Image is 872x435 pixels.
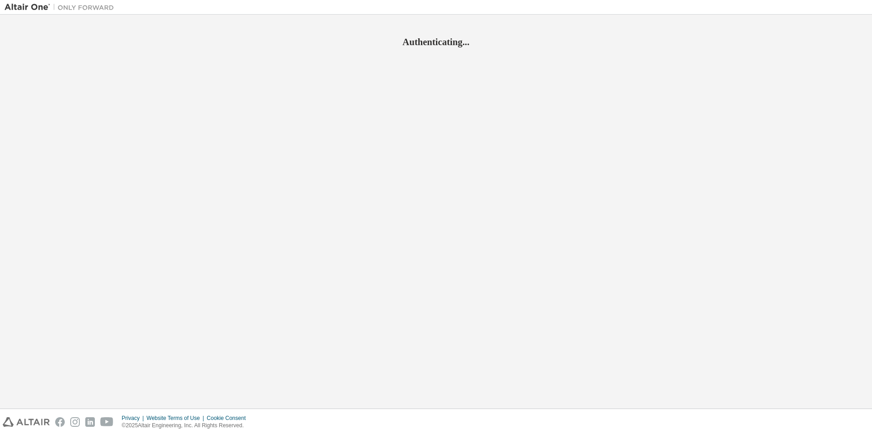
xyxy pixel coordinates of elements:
[3,417,50,427] img: altair_logo.svg
[122,414,146,422] div: Privacy
[70,417,80,427] img: instagram.svg
[122,422,251,430] p: © 2025 Altair Engineering, Inc. All Rights Reserved.
[100,417,114,427] img: youtube.svg
[5,3,119,12] img: Altair One
[5,36,867,48] h2: Authenticating...
[207,414,251,422] div: Cookie Consent
[85,417,95,427] img: linkedin.svg
[55,417,65,427] img: facebook.svg
[146,414,207,422] div: Website Terms of Use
